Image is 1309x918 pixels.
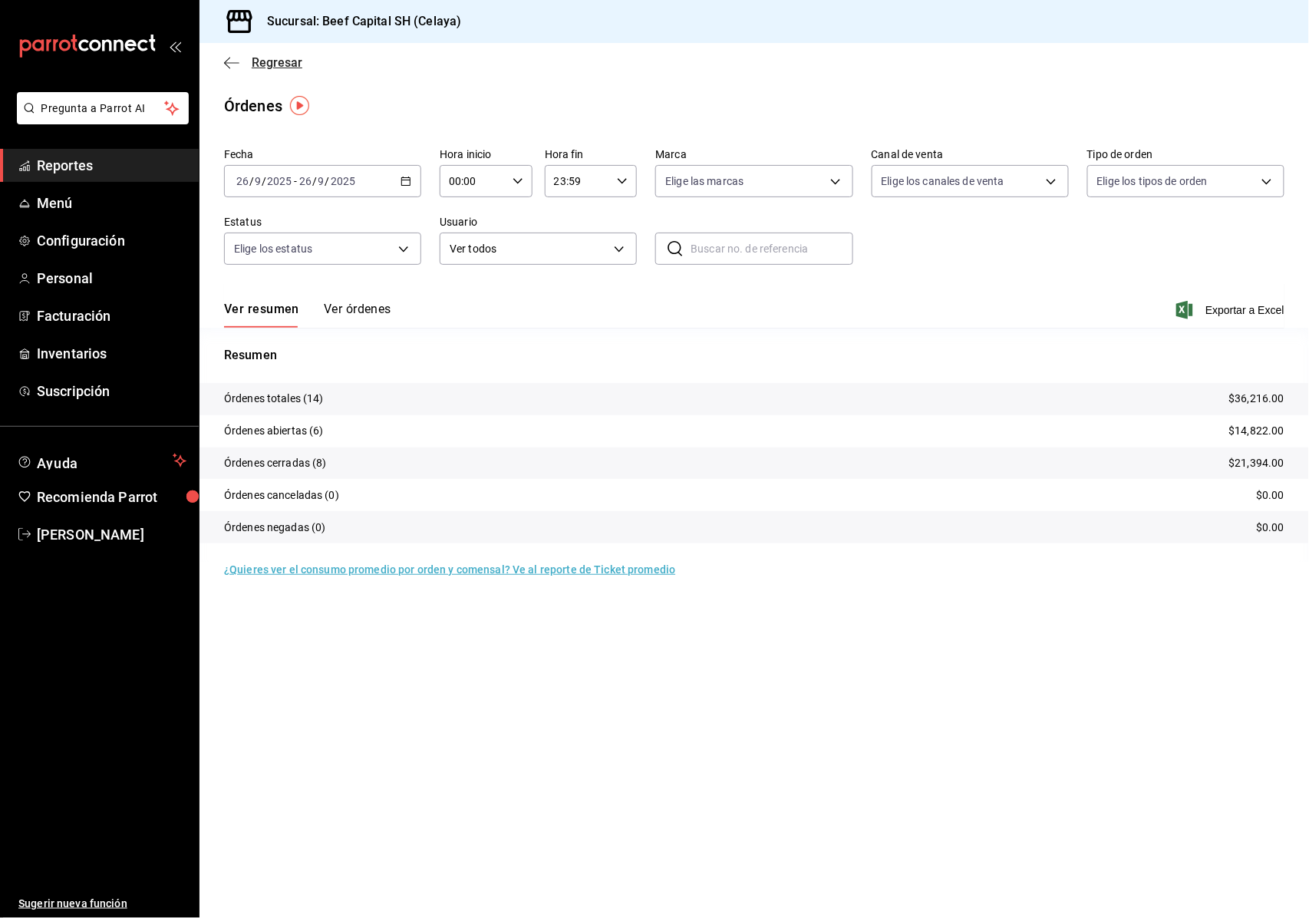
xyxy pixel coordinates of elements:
[41,101,165,117] span: Pregunta a Parrot AI
[224,487,339,504] p: Órdenes canceladas (0)
[234,241,312,256] span: Elige los estatus
[324,302,391,328] button: Ver órdenes
[224,563,675,576] a: ¿Quieres ver el consumo promedio por orden y comensal? Ve al reporte de Ticket promedio
[224,455,327,471] p: Órdenes cerradas (8)
[236,175,249,187] input: --
[224,346,1284,365] p: Resumen
[872,150,1069,160] label: Canal de venta
[1097,173,1208,189] span: Elige los tipos de orden
[224,55,302,70] button: Regresar
[37,487,186,507] span: Recomienda Parrot
[254,175,262,187] input: --
[11,111,189,127] a: Pregunta a Parrot AI
[18,896,186,912] span: Sugerir nueva función
[450,241,608,257] span: Ver todos
[1229,455,1284,471] p: $21,394.00
[545,150,638,160] label: Hora fin
[266,175,292,187] input: ----
[224,520,326,536] p: Órdenes negadas (0)
[37,524,186,545] span: [PERSON_NAME]
[294,175,297,187] span: -
[37,305,186,326] span: Facturación
[1256,487,1284,504] p: $0.00
[37,230,186,251] span: Configuración
[312,175,317,187] span: /
[1087,150,1284,160] label: Tipo de orden
[325,175,330,187] span: /
[169,40,181,52] button: open_drawer_menu
[224,423,324,439] p: Órdenes abiertas (6)
[440,150,533,160] label: Hora inicio
[37,268,186,289] span: Personal
[224,217,421,228] label: Estatus
[1229,423,1284,439] p: $14,822.00
[290,96,309,115] img: Tooltip marker
[37,155,186,176] span: Reportes
[440,217,637,228] label: Usuario
[298,175,312,187] input: --
[665,173,744,189] span: Elige las marcas
[318,175,325,187] input: --
[224,391,324,407] p: Órdenes totales (14)
[37,381,186,401] span: Suscripción
[224,150,421,160] label: Fecha
[37,193,186,213] span: Menú
[37,343,186,364] span: Inventarios
[655,150,852,160] label: Marca
[255,12,461,31] h3: Sucursal: Beef Capital SH (Celaya)
[262,175,266,187] span: /
[17,92,189,124] button: Pregunta a Parrot AI
[252,55,302,70] span: Regresar
[249,175,254,187] span: /
[1179,301,1284,319] button: Exportar a Excel
[691,233,852,264] input: Buscar no. de referencia
[1256,520,1284,536] p: $0.00
[224,302,391,328] div: navigation tabs
[330,175,356,187] input: ----
[224,94,282,117] div: Órdenes
[1229,391,1284,407] p: $36,216.00
[882,173,1004,189] span: Elige los canales de venta
[224,302,299,328] button: Ver resumen
[37,451,167,470] span: Ayuda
